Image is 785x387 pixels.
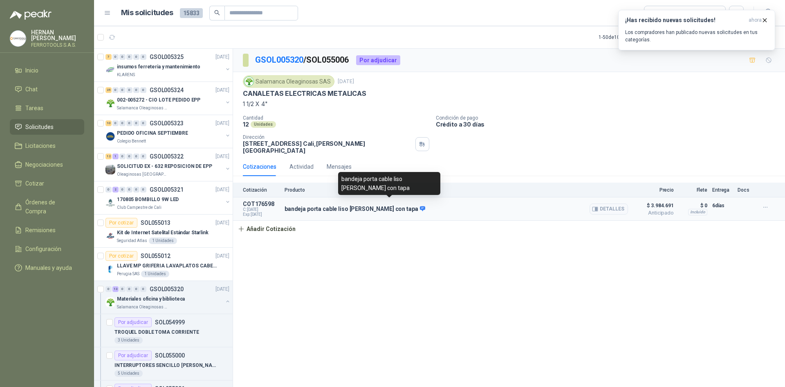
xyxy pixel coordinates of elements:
[180,8,203,18] span: 15833
[285,187,628,193] p: Producto
[94,248,233,281] a: Por cotizarSOL055012[DATE] Company LogoLLAVE MP GRIFERIA LAVAPLATOS CABEZA EXTRAIBLEPerugia SAS1 ...
[121,7,173,19] h1: Mis solicitudes
[243,201,280,207] p: COT176598
[338,172,440,195] div: bandeja porta cable liso [PERSON_NAME] con tapa
[126,286,132,292] div: 0
[25,244,61,253] span: Configuración
[133,187,139,192] div: 0
[244,77,253,86] img: Company Logo
[114,351,152,360] div: Por adjudicar
[141,220,170,226] p: SOL055013
[117,229,209,237] p: Kit de Internet Satelital Estándar Starlink
[149,238,177,244] div: 1 Unidades
[140,54,146,60] div: 0
[133,87,139,93] div: 0
[243,207,280,212] span: C: [DATE]
[117,163,212,170] p: SOLICITUD EX - 632 REPOSICION DE EPP
[338,78,354,86] p: [DATE]
[150,120,184,126] p: GSOL005323
[436,121,782,128] p: Crédito a 30 días
[749,17,762,24] span: ahora
[112,54,119,60] div: 0
[679,201,707,210] p: $ 0
[150,286,184,292] p: GSOL005320
[126,87,132,93] div: 0
[243,140,412,154] p: [STREET_ADDRESS] Cali , [PERSON_NAME][GEOGRAPHIC_DATA]
[215,219,229,227] p: [DATE]
[105,165,115,174] img: Company Logo
[10,10,52,20] img: Logo peakr
[112,187,119,192] div: 2
[618,10,775,50] button: ¡Has recibido nuevas solicitudes!ahora Los compradores han publicado nuevas solicitudes en tus ca...
[105,284,231,310] a: 0 13 0 0 0 0 GSOL005320[DATE] Company LogoMateriales oficina y bibliotecaSalamanca Oleaginosas SAS
[119,154,126,159] div: 0
[105,85,231,111] a: 25 0 0 0 0 0 GSOL005324[DATE] Company Logo002-005272 - CIO LOTE PEDIDO EPPSalamanca Oleaginosas SAS
[114,328,199,336] p: TROQUEL DOBLE TOMA CORRIENTE
[25,141,56,150] span: Licitaciones
[649,9,666,18] div: Todas
[119,187,126,192] div: 0
[243,75,334,88] div: Salamanca Oleaginosas SAS
[105,120,112,126] div: 10
[105,98,115,108] img: Company Logo
[712,201,733,210] p: 6 días
[10,81,84,97] a: Chat
[255,54,350,66] p: / SOL055006
[10,195,84,219] a: Órdenes de Compra
[112,120,119,126] div: 0
[633,210,674,215] span: Anticipado
[119,87,126,93] div: 0
[155,353,185,358] p: SOL055000
[112,154,119,159] div: 1
[285,206,425,213] p: bandeja porta cable liso [PERSON_NAME] con tapa
[119,286,126,292] div: 0
[243,89,366,98] p: CANALETAS ELECTRICAS METALICAS
[150,154,184,159] p: GSOL005322
[114,337,143,344] div: 3 Unidades
[126,187,132,192] div: 0
[215,153,229,161] p: [DATE]
[119,54,126,60] div: 0
[215,53,229,61] p: [DATE]
[10,119,84,135] a: Solicitudes
[140,187,146,192] div: 0
[25,160,63,169] span: Negociaciones
[105,154,112,159] div: 12
[215,186,229,194] p: [DATE]
[114,317,152,327] div: Por adjudicar
[117,196,179,204] p: 170805 BOMBILLO 9W LED
[117,262,219,270] p: LLAVE MP GRIFERIA LAVAPLATOS CABEZA EXTRAIBLE
[25,226,56,235] span: Remisiones
[31,43,84,48] p: FERROTOOLS S.A.S.
[114,362,216,369] p: INTERRUPTORES SENCILLO [PERSON_NAME]
[738,187,754,193] p: Docs
[140,154,146,159] div: 0
[25,104,43,113] span: Tareas
[105,297,115,307] img: Company Logo
[126,120,132,126] div: 0
[10,176,84,191] a: Cotizar
[688,209,707,215] div: Incluido
[105,65,115,75] img: Company Logo
[251,121,276,128] div: Unidades
[255,55,303,65] a: GSOL005320
[117,63,200,71] p: insumos ferreteria y mantenimiento
[126,54,132,60] div: 0
[117,129,188,137] p: PEDIDO OFICINA SEPTIEMBRE
[215,252,229,260] p: [DATE]
[25,66,38,75] span: Inicio
[117,295,185,303] p: Materiales oficina y biblioteca
[625,17,745,24] h3: ¡Has recibido nuevas solicitudes!
[133,120,139,126] div: 0
[150,54,184,60] p: GSOL005325
[289,162,314,171] div: Actividad
[105,231,115,241] img: Company Logo
[117,304,168,310] p: Salamanca Oleaginosas SAS
[133,154,139,159] div: 0
[25,179,44,188] span: Cotizar
[117,171,168,178] p: Oleaginosas [GEOGRAPHIC_DATA][PERSON_NAME]
[10,63,84,78] a: Inicio
[712,187,733,193] p: Entrega
[25,122,54,131] span: Solicitudes
[117,105,168,111] p: Salamanca Oleaginosas SAS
